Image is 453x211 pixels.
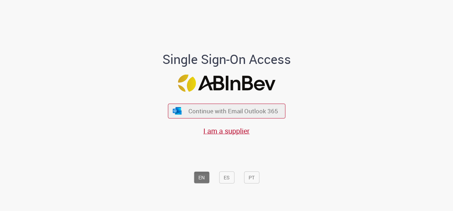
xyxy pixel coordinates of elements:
[219,171,234,183] button: ES
[128,52,326,66] h1: Single Sign-On Access
[244,171,259,183] button: PT
[194,171,209,183] button: EN
[172,107,182,114] img: ícone Azure/Microsoft 360
[178,75,275,92] img: Logo ABInBev
[168,104,285,118] button: ícone Azure/Microsoft 360 Continue with Email Outlook 365
[203,126,250,135] a: I am a supplier
[188,107,278,115] span: Continue with Email Outlook 365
